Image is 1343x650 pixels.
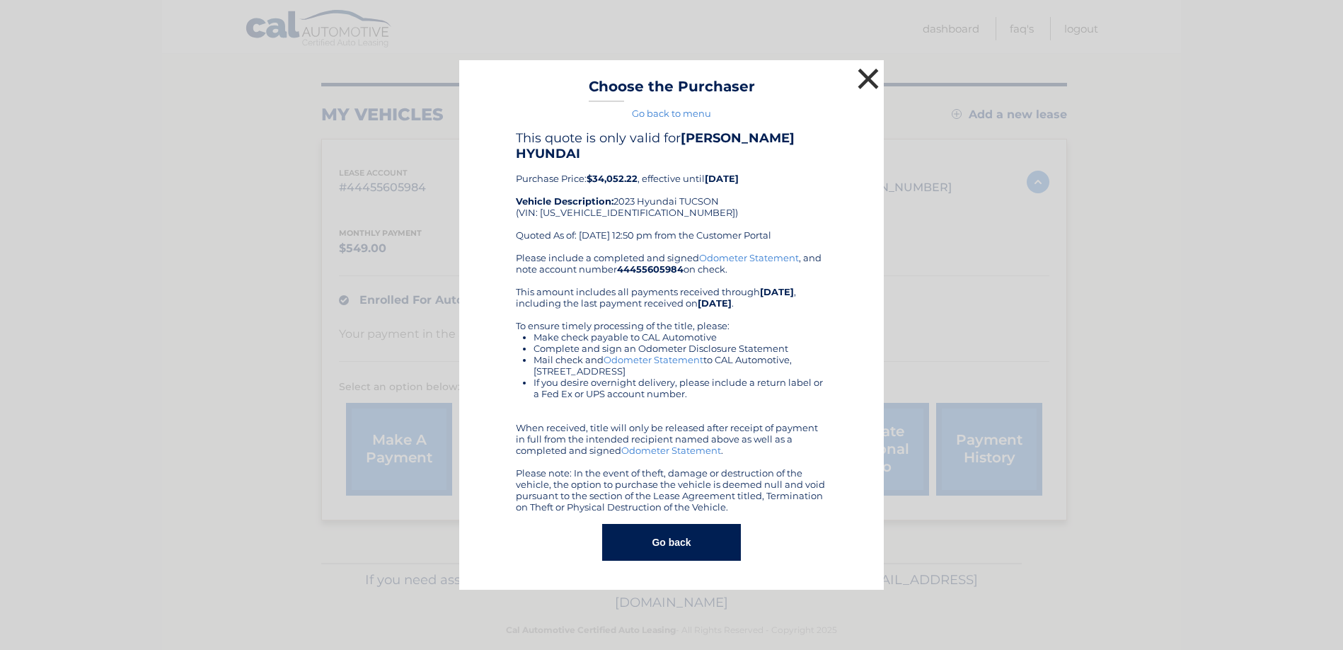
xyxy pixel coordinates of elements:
[534,354,827,377] li: Mail check and to CAL Automotive, [STREET_ADDRESS]
[516,195,613,207] strong: Vehicle Description:
[699,252,799,263] a: Odometer Statement
[587,173,638,184] b: $34,052.22
[617,263,684,275] b: 44455605984
[705,173,739,184] b: [DATE]
[604,354,703,365] a: Odometer Statement
[854,64,882,93] button: ×
[589,78,755,103] h3: Choose the Purchaser
[534,331,827,343] li: Make check payable to CAL Automotive
[698,297,732,309] b: [DATE]
[516,130,827,161] h4: This quote is only valid for
[516,130,795,161] b: [PERSON_NAME] HYUNDAI
[534,343,827,354] li: Complete and sign an Odometer Disclosure Statement
[632,108,711,119] a: Go back to menu
[602,524,740,561] button: Go back
[516,252,827,513] div: Please include a completed and signed , and note account number on check. This amount includes al...
[534,377,827,399] li: If you desire overnight delivery, please include a return label or a Fed Ex or UPS account number.
[516,130,827,252] div: Purchase Price: , effective until 2023 Hyundai TUCSON (VIN: [US_VEHICLE_IDENTIFICATION_NUMBER]) Q...
[621,445,721,456] a: Odometer Statement
[760,286,794,297] b: [DATE]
